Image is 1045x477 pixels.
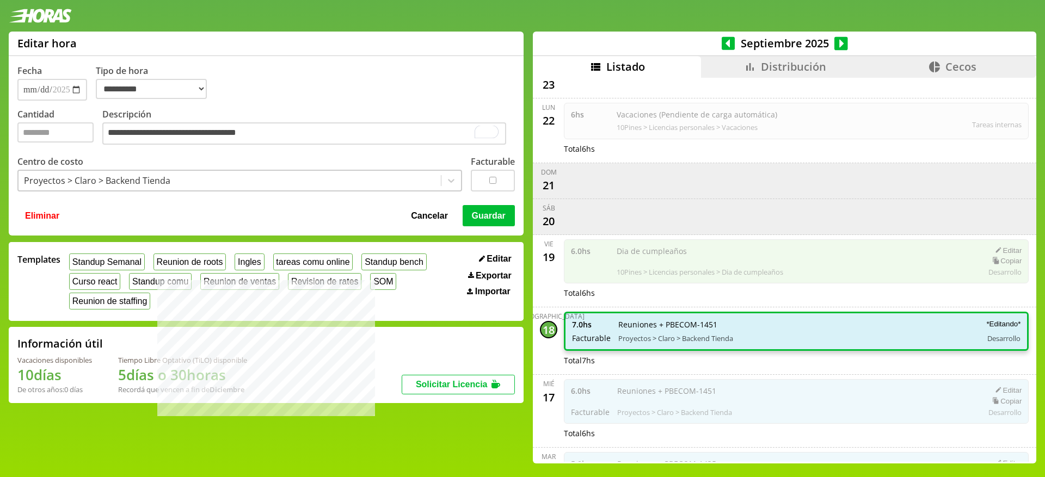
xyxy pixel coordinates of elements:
button: Reunion de ventas [200,273,279,290]
span: Editar [487,254,511,264]
label: Centro de costo [17,156,83,168]
h1: 10 días [17,365,92,385]
label: Fecha [17,65,42,77]
button: Ingles [235,253,264,270]
button: tareas comu online [273,253,353,270]
div: Total 6 hs [564,288,1029,298]
button: Editar [476,253,515,264]
input: Cantidad [17,122,94,143]
button: Solicitar Licencia [402,375,515,394]
button: Revision de rates [288,273,361,290]
span: Solicitar Licencia [416,380,488,389]
div: De otros años: 0 días [17,385,92,394]
button: Guardar [463,205,515,226]
h2: Información útil [17,336,103,351]
h1: 5 días o 30 horas [118,365,247,385]
label: Facturable [471,156,515,168]
div: Tiempo Libre Optativo (TiLO) disponible [118,355,247,365]
div: 21 [540,177,557,194]
div: 19 [540,249,557,266]
button: Reunion de roots [153,253,226,270]
button: Standup bench [361,253,426,270]
div: vie [544,239,554,249]
div: 22 [540,112,557,129]
span: Importar [475,287,511,296]
img: logotipo [9,9,72,23]
label: Tipo de hora [96,65,216,101]
span: Listado [606,59,645,74]
div: Total 6 hs [564,144,1029,154]
div: dom [541,168,557,177]
div: 17 [540,388,557,406]
div: 18 [540,321,557,338]
span: Templates [17,253,60,265]
button: Reunion de staffing [69,293,150,309]
span: Exportar [476,271,512,281]
button: Eliminar [22,205,63,226]
div: mié [543,379,555,388]
button: Exportar [465,270,515,281]
label: Descripción [102,108,515,148]
div: 23 [540,76,557,94]
div: Total 7 hs [564,355,1029,366]
div: Recordá que vencen a fin de [118,385,247,394]
button: Curso react [69,273,120,290]
h1: Editar hora [17,36,77,51]
textarea: To enrich screen reader interactions, please activate Accessibility in Grammarly extension settings [102,122,506,145]
div: Proyectos > Claro > Backend Tienda [24,175,170,187]
select: Tipo de hora [96,79,207,99]
div: Total 6 hs [564,428,1029,438]
b: Diciembre [210,385,244,394]
div: 20 [540,213,557,230]
span: Cecos [945,59,976,74]
span: Septiembre 2025 [735,36,834,51]
div: [DEMOGRAPHIC_DATA] [513,312,585,321]
label: Cantidad [17,108,102,148]
button: Standup comu [129,273,192,290]
div: mar [542,452,556,461]
button: Standup Semanal [69,253,145,270]
button: Cancelar [408,205,451,226]
span: Distribución [761,59,826,74]
button: SOM [370,273,396,290]
div: Vacaciones disponibles [17,355,92,365]
div: scrollable content [533,78,1036,462]
div: lun [542,103,555,112]
div: sáb [543,203,555,213]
